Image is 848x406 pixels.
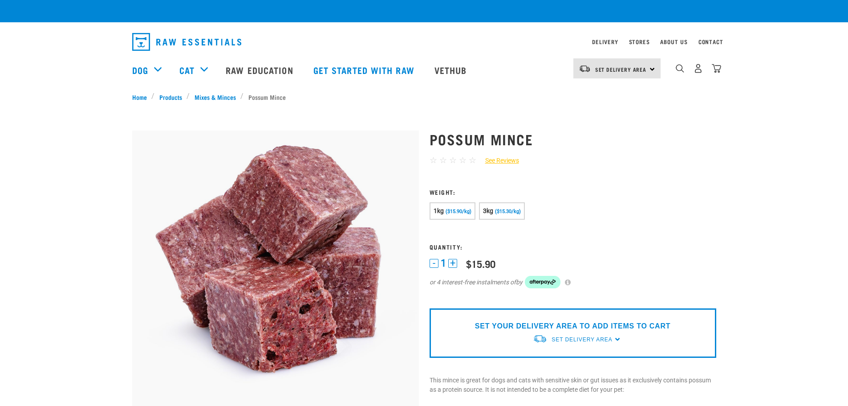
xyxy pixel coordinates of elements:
span: 1kg [434,207,444,214]
p: SET YOUR DELIVERY AREA TO ADD ITEMS TO CART [475,321,670,332]
a: Mixes & Minces [190,92,240,102]
a: Cat [179,63,195,77]
span: 1 [441,258,446,268]
div: $15.90 [466,258,495,269]
span: ($15.30/kg) [495,209,521,214]
h3: Quantity: [430,243,716,250]
span: ☆ [469,155,476,165]
h1: Possum Mince [430,131,716,147]
div: or 4 interest-free instalments of by [430,276,716,288]
button: + [448,259,457,268]
a: Dog [132,63,148,77]
button: 1kg ($15.90/kg) [430,202,475,220]
a: Home [132,92,152,102]
a: Get started with Raw [304,52,426,88]
img: user.png [694,64,703,73]
span: ($15.90/kg) [446,209,471,214]
button: - [430,259,438,268]
span: Set Delivery Area [595,68,647,71]
img: van-moving.png [579,65,591,73]
a: Stores [629,40,650,43]
a: See Reviews [476,156,519,165]
span: Set Delivery Area [552,336,612,343]
span: ☆ [439,155,447,165]
img: home-icon-1@2x.png [676,64,684,73]
a: About Us [660,40,687,43]
img: van-moving.png [533,334,547,344]
span: ☆ [430,155,437,165]
nav: dropdown navigation [125,29,723,54]
a: Products [154,92,187,102]
h3: Weight: [430,189,716,195]
img: Raw Essentials Logo [132,33,241,51]
a: Contact [698,40,723,43]
span: 3kg [483,207,494,214]
img: home-icon@2x.png [712,64,721,73]
p: This mince is great for dogs and cats with sensitive skin or gut issues as it exclusively contain... [430,376,716,394]
a: Delivery [592,40,618,43]
button: 3kg ($15.30/kg) [479,202,525,220]
span: ☆ [449,155,457,165]
nav: breadcrumbs [132,92,716,102]
span: ☆ [459,155,467,165]
a: Vethub [426,52,478,88]
a: Raw Education [217,52,304,88]
img: Afterpay [525,276,560,288]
